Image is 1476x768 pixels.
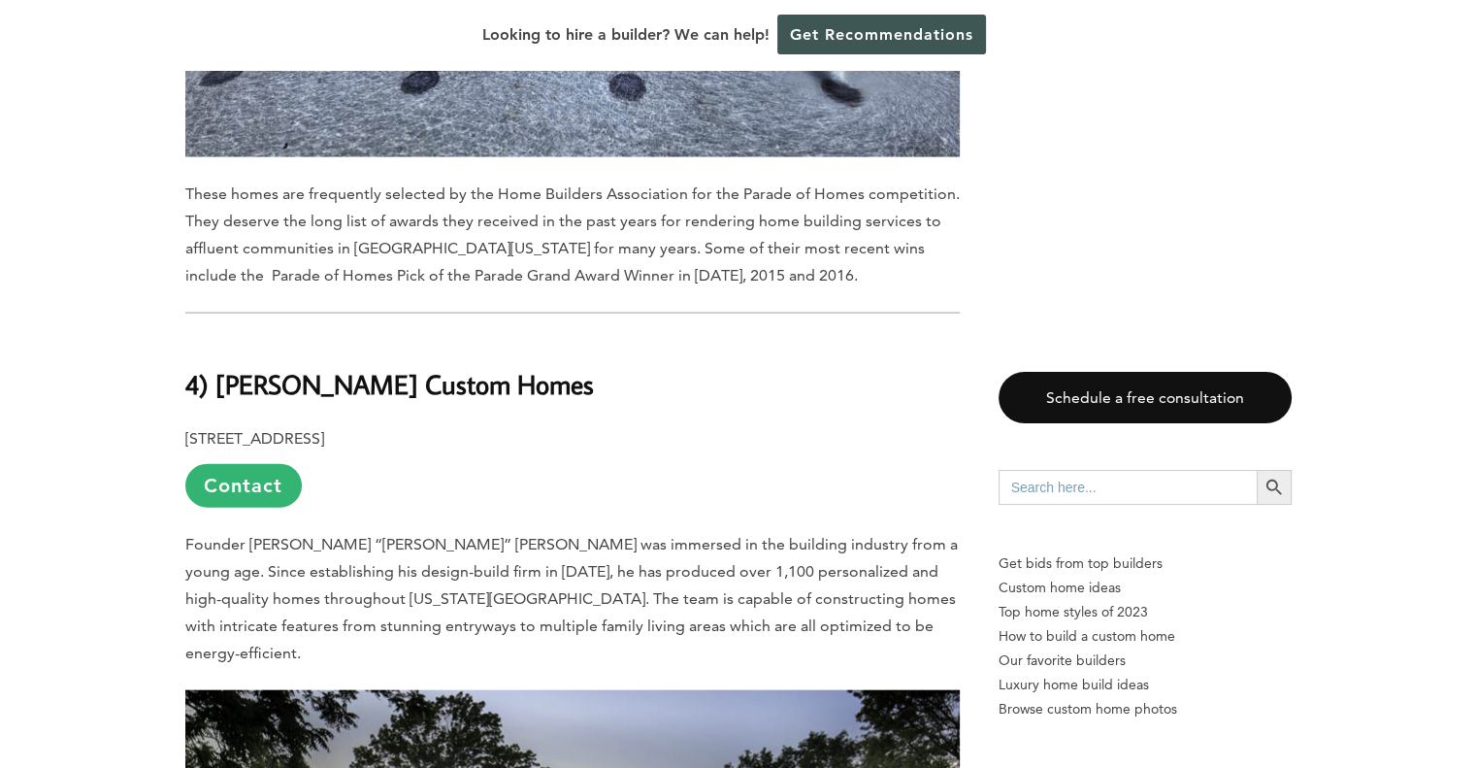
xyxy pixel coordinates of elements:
[185,367,594,401] b: 4) [PERSON_NAME] Custom Homes
[999,470,1257,505] input: Search here...
[185,535,958,662] span: Founder [PERSON_NAME] “[PERSON_NAME]” [PERSON_NAME] was immersed in the building industry from a ...
[777,15,986,54] a: Get Recommendations
[185,464,302,508] a: Contact
[999,551,1292,576] p: Get bids from top builders
[999,576,1292,600] a: Custom home ideas
[185,184,960,284] span: These homes are frequently selected by the Home Builders Association for the Parade of Homes comp...
[185,425,960,508] p: [STREET_ADDRESS]
[999,649,1292,673] a: Our favorite builders
[999,673,1292,697] a: Luxury home build ideas
[999,697,1292,721] a: Browse custom home photos
[999,624,1292,649] a: How to build a custom home
[999,372,1292,423] a: Schedule a free consultation
[1263,477,1285,498] svg: Search
[999,600,1292,624] a: Top home styles of 2023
